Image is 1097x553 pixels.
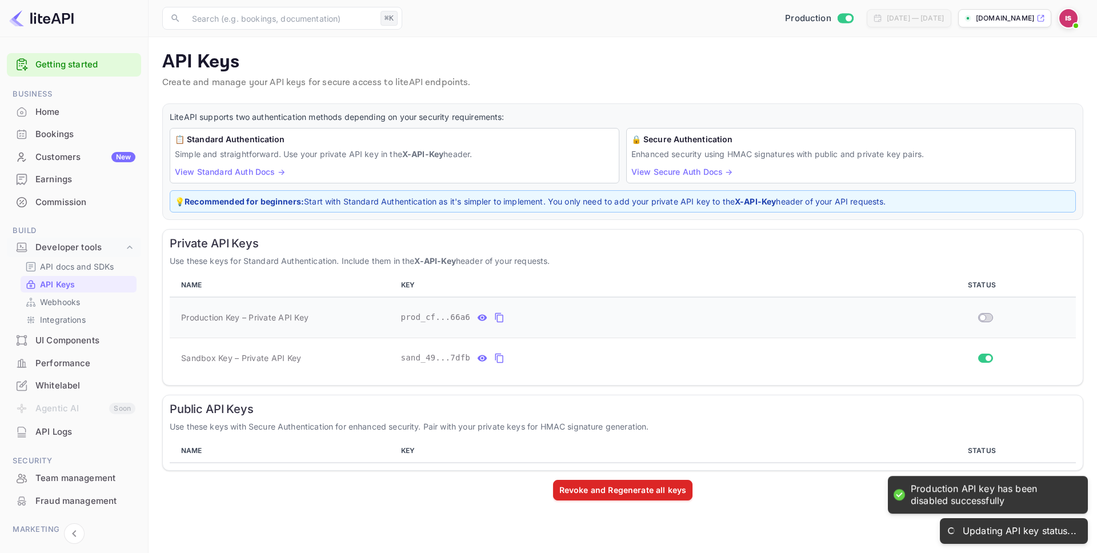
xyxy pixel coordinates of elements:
[7,191,141,213] a: Commission
[7,169,141,191] div: Earnings
[7,467,141,488] a: Team management
[7,330,141,352] div: UI Components
[35,128,135,141] div: Bookings
[7,421,141,443] div: API Logs
[631,133,1071,146] h6: 🔒 Secure Authentication
[559,484,687,496] div: Revoke and Regenerate all keys
[40,278,75,290] p: API Keys
[7,375,141,397] div: Whitelabel
[35,151,135,164] div: Customers
[7,352,141,375] div: Performance
[40,296,80,308] p: Webhooks
[7,467,141,490] div: Team management
[35,241,124,254] div: Developer tools
[170,255,1076,267] p: Use these keys for Standard Authentication. Include them in the header of your requests.
[64,523,85,544] button: Collapse navigation
[401,311,471,323] span: prod_cf...66a6
[181,352,301,364] span: Sandbox Key – Private API Key
[7,523,141,536] span: Marketing
[25,314,132,326] a: Integrations
[40,314,86,326] p: Integrations
[976,13,1034,23] p: [DOMAIN_NAME]
[7,53,141,77] div: Getting started
[181,311,309,323] span: Production Key – Private API Key
[170,274,397,297] th: NAME
[7,169,141,190] a: Earnings
[35,379,135,392] div: Whitelabel
[170,111,1076,123] p: LiteAPI supports two authentication methods depending on your security requirements:
[7,490,141,512] div: Fraud management
[21,258,137,275] div: API docs and SDKs
[35,357,135,370] div: Performance
[35,58,135,71] a: Getting started
[21,294,137,310] div: Webhooks
[162,76,1083,90] p: Create and manage your API keys for secure access to liteAPI endpoints.
[735,197,776,206] strong: X-API-Key
[25,261,132,273] a: API docs and SDKs
[25,296,132,308] a: Webhooks
[631,148,1071,160] p: Enhanced security using HMAC signatures with public and private key pairs.
[7,352,141,374] a: Performance
[7,330,141,351] a: UI Components
[170,439,397,463] th: NAME
[35,196,135,209] div: Commission
[35,495,135,508] div: Fraud management
[170,274,1076,378] table: private api keys table
[21,276,137,292] div: API Keys
[963,525,1076,537] div: Updating API key status...
[397,274,895,297] th: KEY
[185,7,376,30] input: Search (e.g. bookings, documentation)
[887,13,944,23] div: [DATE] — [DATE]
[185,197,304,206] strong: Recommended for beginners:
[7,101,141,122] a: Home
[162,51,1083,74] p: API Keys
[381,11,398,26] div: ⌘K
[7,490,141,511] a: Fraud management
[7,123,141,145] a: Bookings
[402,149,443,159] strong: X-API-Key
[175,148,614,160] p: Simple and straightforward. Use your private API key in the header.
[35,173,135,186] div: Earnings
[7,146,141,167] a: CustomersNew
[7,88,141,101] span: Business
[170,237,1076,250] h6: Private API Keys
[780,12,858,25] div: Switch to Sandbox mode
[170,439,1076,463] table: public api keys table
[7,455,141,467] span: Security
[35,472,135,485] div: Team management
[170,402,1076,416] h6: Public API Keys
[25,278,132,290] a: API Keys
[397,439,895,463] th: KEY
[7,238,141,258] div: Developer tools
[7,375,141,396] a: Whitelabel
[7,123,141,146] div: Bookings
[911,483,1076,507] div: Production API key has been disabled successfully
[631,167,732,177] a: View Secure Auth Docs →
[1059,9,1078,27] img: Idan Solimani
[414,256,455,266] strong: X-API-Key
[785,12,831,25] span: Production
[895,274,1076,297] th: STATUS
[35,334,135,347] div: UI Components
[175,133,614,146] h6: 📋 Standard Authentication
[170,420,1076,432] p: Use these keys with Secure Authentication for enhanced security. Pair with your private keys for ...
[175,167,285,177] a: View Standard Auth Docs →
[7,191,141,214] div: Commission
[7,146,141,169] div: CustomersNew
[895,439,1076,463] th: STATUS
[9,9,74,27] img: LiteAPI logo
[175,195,1071,207] p: 💡 Start with Standard Authentication as it's simpler to implement. You only need to add your priv...
[35,426,135,439] div: API Logs
[7,101,141,123] div: Home
[35,106,135,119] div: Home
[111,152,135,162] div: New
[40,261,114,273] p: API docs and SDKs
[401,352,471,364] span: sand_49...7dfb
[21,311,137,328] div: Integrations
[7,421,141,442] a: API Logs
[7,225,141,237] span: Build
